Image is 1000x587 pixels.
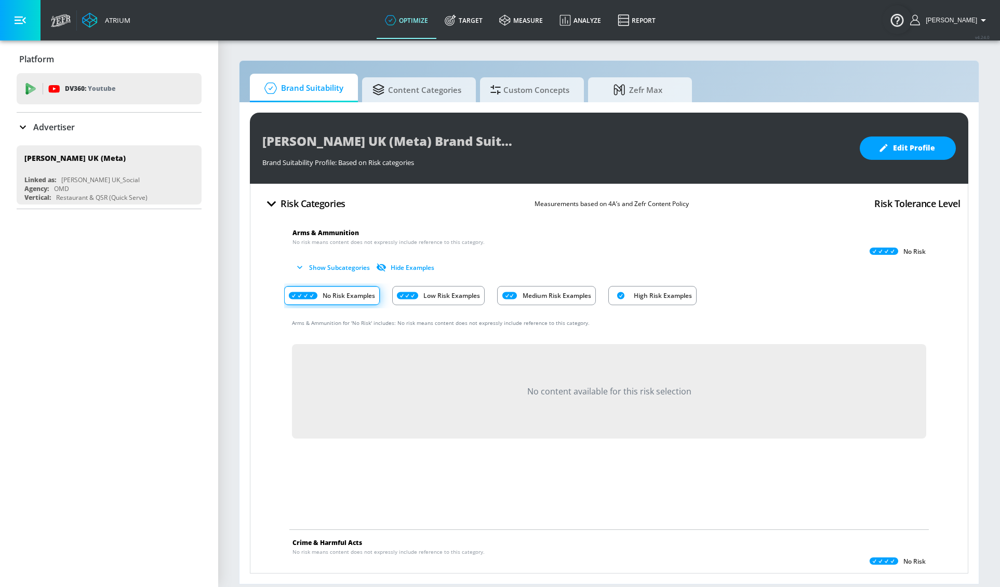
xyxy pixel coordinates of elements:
p: Measurements based on 4A’s and Zefr Content Policy [535,198,689,209]
p: Platform [19,53,54,65]
p: High Risk Examples [634,290,692,301]
div: [PERSON_NAME] UK (Meta)Linked as:[PERSON_NAME] UK_SocialAgency:OMDVertical:Restaurant & QSR (Quic... [17,145,202,204]
button: Show Subcategories [292,259,374,276]
div: Agency: [24,184,49,193]
a: Report [609,2,664,39]
h4: Risk Tolerance Level [874,196,960,211]
p: Low Risk Examples [423,290,480,301]
button: Risk Categories [258,192,350,216]
a: Analyze [551,2,609,39]
span: Arms & Ammunition for 'No Risk' includes: No risk means content does not expressly include refere... [292,319,590,326]
button: Hide Examples [374,259,438,276]
button: Show Examples [374,569,442,586]
p: DV360: [65,83,115,94]
div: OMD [54,184,69,193]
a: measure [491,2,551,39]
a: Target [436,2,491,39]
button: Show Subcategories [292,569,374,586]
div: Linked as: [24,175,56,184]
span: Custom Concepts [490,77,569,102]
div: Platform [17,45,202,74]
span: Brand Suitability [260,76,343,101]
a: optimize [377,2,436,39]
div: No content available for this risk selection [292,344,926,439]
button: Edit Profile [860,136,956,160]
div: DV360: Youtube [17,73,202,104]
span: No risk means content does not expressly include reference to this category. [292,548,485,556]
div: Atrium [101,16,130,25]
p: Youtube [88,83,115,94]
div: [PERSON_NAME] UK (Meta) [24,153,126,163]
span: login as: michael.villalobos@zefr.com [922,17,977,24]
p: Advertiser [33,121,75,133]
span: Crime & Harmful Acts [292,538,362,547]
p: No Risk [903,248,926,256]
p: No Risk [903,557,926,566]
button: Open Resource Center [883,5,912,34]
span: v 4.24.0 [975,34,990,40]
span: Content Categories [372,77,461,102]
div: Brand Suitability Profile: Based on Risk categories [262,153,849,167]
span: Arms & Ammunition [292,228,359,237]
div: Vertical: [24,193,51,202]
button: [PERSON_NAME] [910,14,990,26]
div: Restaurant & QSR (Quick Serve) [56,193,148,202]
span: Zefr Max [598,77,677,102]
p: Medium Risk Examples [523,290,591,301]
div: Advertiser [17,113,202,142]
span: No risk means content does not expressly include reference to this category. [292,238,485,246]
a: Atrium [82,12,130,28]
div: [PERSON_NAME] UK_Social [61,175,140,184]
h4: Risk Categories [281,196,345,211]
div: Risk Category Examples [284,283,934,308]
span: Edit Profile [881,142,935,155]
